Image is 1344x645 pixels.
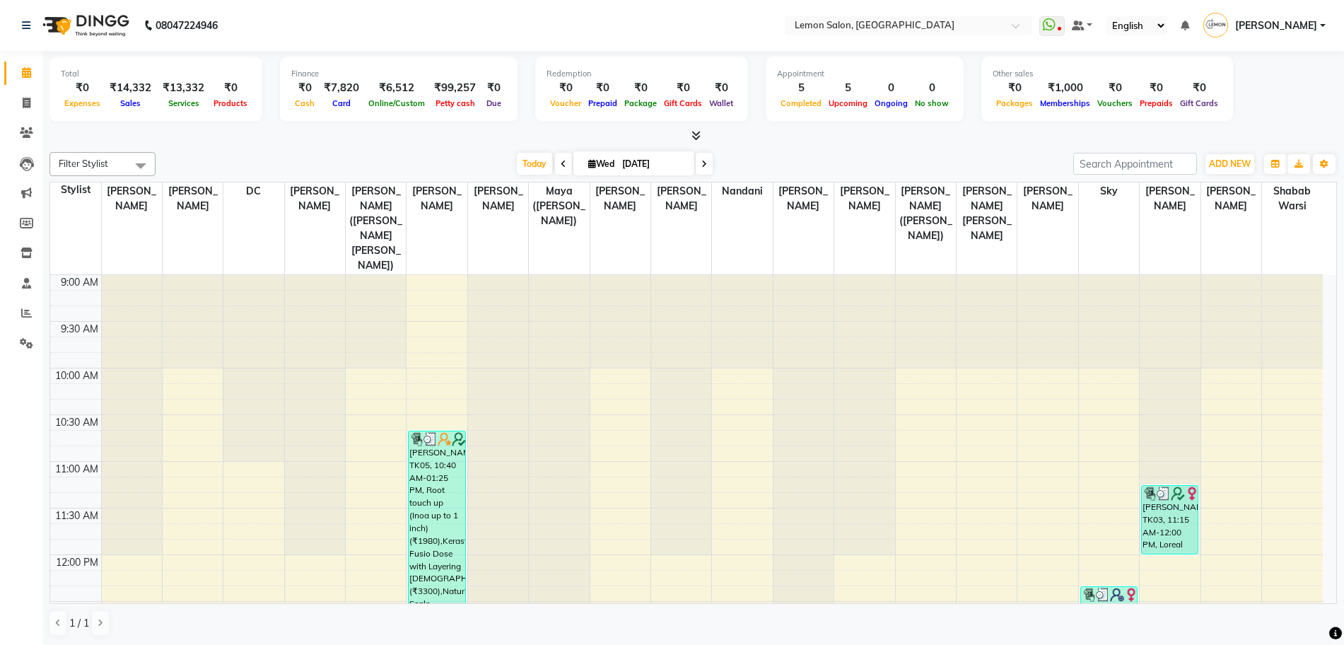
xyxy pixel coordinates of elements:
[69,616,89,631] span: 1 / 1
[53,555,101,570] div: 12:00 PM
[291,98,318,108] span: Cash
[712,182,772,200] span: Nandani
[165,98,203,108] span: Services
[1235,18,1317,33] span: [PERSON_NAME]
[1079,182,1139,200] span: Sky
[157,80,210,96] div: ₹13,332
[706,98,737,108] span: Wallet
[52,368,101,383] div: 10:00 AM
[1176,98,1222,108] span: Gift Cards
[481,80,506,96] div: ₹0
[223,182,284,200] span: DC
[365,98,428,108] span: Online/Custom
[428,80,481,96] div: ₹99,257
[318,80,365,96] div: ₹7,820
[777,80,825,96] div: 5
[621,80,660,96] div: ₹0
[61,80,104,96] div: ₹0
[1176,80,1222,96] div: ₹0
[210,80,251,96] div: ₹0
[432,98,479,108] span: Petty cash
[911,80,952,96] div: 0
[547,98,585,108] span: Voucher
[61,98,104,108] span: Expenses
[706,80,737,96] div: ₹0
[1262,182,1323,215] span: Shabab Warsi
[585,98,621,108] span: Prepaid
[529,182,589,230] span: Maya ([PERSON_NAME])
[1136,98,1176,108] span: Prepaids
[1142,486,1198,554] div: [PERSON_NAME], TK03, 11:15 AM-12:00 PM, Loreal Absolut Wash Up to Waist (₹825)
[163,182,223,215] span: [PERSON_NAME]
[547,68,737,80] div: Redemption
[1094,80,1136,96] div: ₹0
[621,98,660,108] span: Package
[993,98,1036,108] span: Packages
[59,158,108,169] span: Filter Stylist
[547,80,585,96] div: ₹0
[468,182,528,215] span: [PERSON_NAME]
[777,98,825,108] span: Completed
[957,182,1017,245] span: [PERSON_NAME] [PERSON_NAME]
[1201,182,1261,215] span: [PERSON_NAME]
[1036,80,1094,96] div: ₹1,000
[365,80,428,96] div: ₹6,512
[52,415,101,430] div: 10:30 AM
[777,68,952,80] div: Appointment
[285,182,345,215] span: [PERSON_NAME]
[291,68,506,80] div: Finance
[651,182,711,215] span: [PERSON_NAME]
[911,98,952,108] span: No show
[407,182,467,215] span: [PERSON_NAME]
[825,98,871,108] span: Upcoming
[329,98,354,108] span: Card
[896,182,956,245] span: [PERSON_NAME] ([PERSON_NAME])
[871,80,911,96] div: 0
[61,68,251,80] div: Total
[993,80,1036,96] div: ₹0
[1017,182,1077,215] span: [PERSON_NAME]
[58,322,101,337] div: 9:30 AM
[590,182,650,215] span: [PERSON_NAME]
[52,462,101,477] div: 11:00 AM
[1136,80,1176,96] div: ₹0
[483,98,505,108] span: Due
[1209,158,1251,169] span: ADD NEW
[618,153,689,175] input: 2025-09-03
[1036,98,1094,108] span: Memberships
[53,602,101,617] div: 12:30 PM
[585,158,618,169] span: Wed
[1203,13,1228,37] img: Shadab
[993,68,1222,80] div: Other sales
[58,275,101,290] div: 9:00 AM
[660,98,706,108] span: Gift Cards
[291,80,318,96] div: ₹0
[346,182,406,274] span: [PERSON_NAME] ([PERSON_NAME] [PERSON_NAME])
[52,509,101,523] div: 11:30 AM
[36,6,133,45] img: logo
[773,182,834,215] span: [PERSON_NAME]
[660,80,706,96] div: ₹0
[517,153,552,175] span: Today
[117,98,144,108] span: Sales
[834,182,894,215] span: [PERSON_NAME]
[825,80,871,96] div: 5
[1205,154,1254,174] button: ADD NEW
[871,98,911,108] span: Ongoing
[50,182,101,197] div: Stylist
[585,80,621,96] div: ₹0
[1073,153,1197,175] input: Search Appointment
[156,6,218,45] b: 08047224946
[102,182,162,215] span: [PERSON_NAME]
[1094,98,1136,108] span: Vouchers
[210,98,251,108] span: Products
[1140,182,1200,215] span: [PERSON_NAME]
[104,80,157,96] div: ₹14,332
